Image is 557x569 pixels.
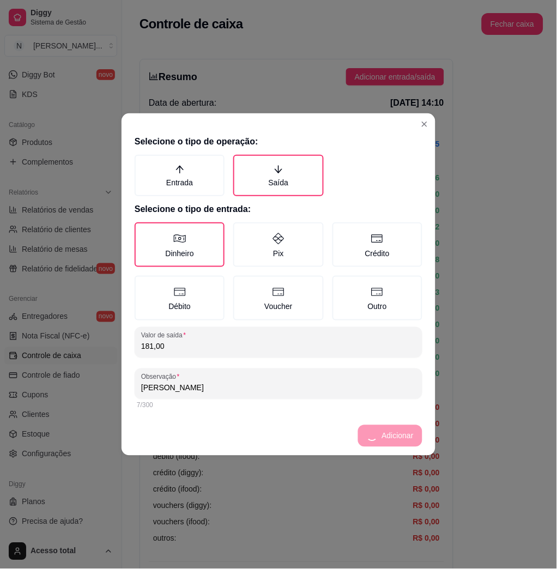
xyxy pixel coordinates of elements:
[141,331,190,340] label: Valor de saída
[233,276,323,320] label: Voucher
[135,135,422,148] h2: Selecione o tipo de operação:
[137,401,420,410] div: 7/300
[233,222,323,267] label: Pix
[141,372,183,382] label: Observação
[332,276,422,320] label: Outro
[274,165,283,174] span: arrow-down
[135,276,225,320] label: Débito
[141,383,416,394] input: Observação
[141,341,416,352] input: Valor de saída
[332,222,422,267] label: Crédito
[135,203,422,216] h2: Selecione o tipo de entrada:
[135,222,225,267] label: Dinheiro
[175,165,185,174] span: arrow-up
[233,155,323,196] label: Saída
[416,116,433,133] button: Close
[135,155,225,196] label: Entrada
